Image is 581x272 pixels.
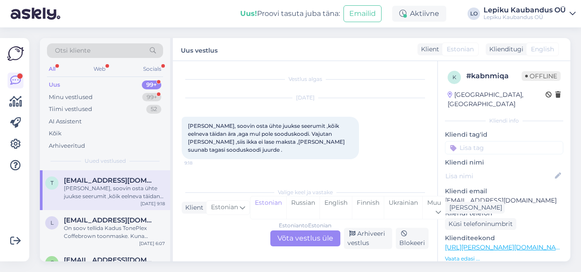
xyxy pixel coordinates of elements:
div: Võta vestlus üle [270,230,340,246]
div: Web [92,63,107,75]
div: Minu vestlused [49,93,93,102]
div: Klient [417,45,439,54]
div: 99+ [142,80,161,89]
span: k [452,74,456,80]
div: Russian [286,196,320,219]
span: 9:18 [184,160,218,166]
span: English [531,45,554,54]
div: [GEOGRAPHIC_DATA], [GEOGRAPHIC_DATA] [448,90,546,109]
div: # kabnmiqa [466,71,522,81]
div: Vestlus algas [182,75,429,83]
div: [PERSON_NAME] [446,203,502,212]
div: Arhiveeri vestlus [344,228,393,249]
label: Uus vestlus [181,43,218,55]
span: Estonian [447,45,474,54]
p: Vaata edasi ... [445,255,563,263]
div: 99+ [142,93,161,102]
a: Lepiku Kaubandus OÜLepiku Kaubandus OÜ [484,7,576,21]
img: Askly Logo [7,45,24,62]
span: t [51,180,54,186]
div: Valige keel ja vastake [182,188,429,196]
span: [PERSON_NAME], soovin osta ühte juukse seerumit ,kõik eelneva täidan ära ,aga mul pole sooduskood... [188,123,346,153]
span: liis.sooaar@gmail.com [64,216,156,224]
div: LO [468,8,480,20]
div: Estonian to Estonian [279,222,331,230]
div: On soov tellida Kadus TonePlex Coffebrown toonmaske. Kuna saadavus piiratud siis kas 6tk saaksite... [64,224,165,240]
span: Muu [427,199,441,207]
div: AI Assistent [49,117,82,126]
span: Otsi kliente [55,46,90,55]
div: Uus [49,80,60,89]
div: Lepiku Kaubandus OÜ [484,14,566,21]
span: Estonian [211,203,238,212]
div: Lepiku Kaubandus OÜ [484,7,566,14]
div: All [47,63,57,75]
div: Klient [182,203,203,212]
div: Kõik [49,129,62,138]
span: l [51,219,54,226]
span: triinupoopuu@gmail.com [64,176,156,184]
button: Emailid [343,5,382,22]
input: Lisa nimi [445,171,553,181]
div: [PERSON_NAME], soovin osta ühte juukse seerumit ,kõik eelneva täidan ära ,aga mul pole sooduskood... [64,184,165,200]
p: Kliendi email [445,187,563,196]
div: Finnish [352,196,384,219]
div: [DATE] [182,94,429,102]
span: geteveeris@gmail.com [64,256,156,264]
div: [DATE] 9:18 [140,200,165,207]
div: 52 [146,105,161,114]
p: Kliendi tag'id [445,130,563,139]
div: Klienditugi [486,45,523,54]
div: Socials [141,63,163,75]
p: Kliendi nimi [445,158,563,167]
b: Uus! [240,9,257,18]
div: Estonian [250,196,286,219]
p: [EMAIL_ADDRESS][DOMAIN_NAME] [445,196,563,205]
div: Proovi tasuta juba täna: [240,8,340,19]
span: Offline [522,71,561,81]
span: Uued vestlused [85,157,126,165]
div: [DATE] 6:07 [139,240,165,247]
div: Kliendi info [445,117,563,125]
div: Arhiveeritud [49,142,85,150]
span: g [50,259,54,266]
div: Küsi telefoninumbrit [445,218,516,230]
div: Aktiivne [392,6,446,22]
input: Lisa tag [445,141,563,154]
div: Blokeeri [396,228,429,249]
div: Ukrainian [384,196,422,219]
div: English [320,196,352,219]
p: Klienditeekond [445,234,563,243]
div: Tiimi vestlused [49,105,92,114]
